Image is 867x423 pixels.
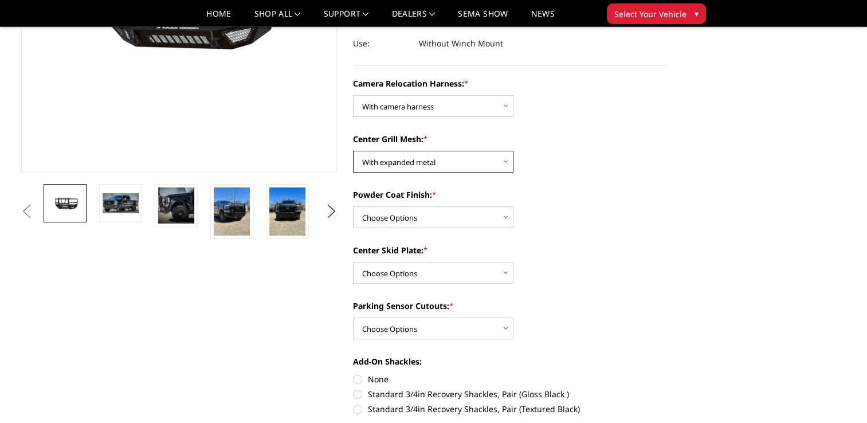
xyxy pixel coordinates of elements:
[254,10,301,26] a: shop all
[353,244,669,256] label: Center Skid Plate:
[419,33,503,54] dd: Without Winch Mount
[103,193,139,213] img: 2023-2025 Ford F250-350 - T2 Series - Extreme Front Bumper (receiver or winch)
[323,203,340,220] button: Next
[353,403,669,415] label: Standard 3/4in Recovery Shackles, Pair (Textured Black)
[392,10,436,26] a: Dealers
[47,193,83,213] img: 2023-2025 Ford F250-350 - T2 Series - Extreme Front Bumper (receiver or winch)
[695,7,699,19] span: ▾
[810,368,867,423] iframe: Chat Widget
[458,10,508,26] a: SEMA Show
[158,187,194,224] img: 2023-2025 Ford F250-350 - T2 Series - Extreme Front Bumper (receiver or winch)
[353,133,669,145] label: Center Grill Mesh:
[607,3,706,24] button: Select Your Vehicle
[353,189,669,201] label: Powder Coat Finish:
[324,10,369,26] a: Support
[614,8,686,20] span: Select Your Vehicle
[269,187,305,236] img: 2023-2025 Ford F250-350 - T2 Series - Extreme Front Bumper (receiver or winch)
[214,187,250,236] img: 2023-2025 Ford F250-350 - T2 Series - Extreme Front Bumper (receiver or winch)
[206,10,231,26] a: Home
[353,388,669,400] label: Standard 3/4in Recovery Shackles, Pair (Gloss Black )
[353,33,410,54] dt: Use:
[353,373,669,385] label: None
[353,300,669,312] label: Parking Sensor Cutouts:
[353,77,669,89] label: Camera Relocation Harness:
[353,355,669,367] label: Add-On Shackles:
[18,203,36,220] button: Previous
[531,10,554,26] a: News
